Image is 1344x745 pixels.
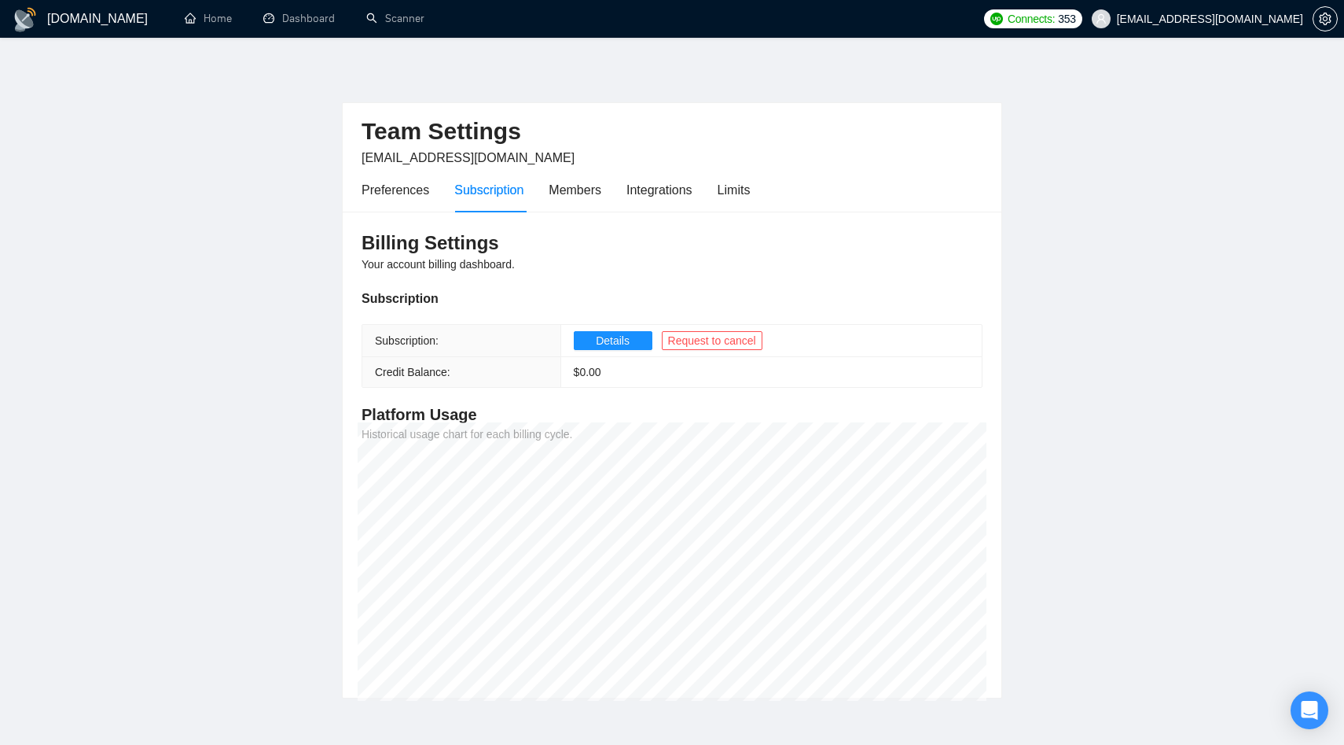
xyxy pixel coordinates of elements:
button: Request to cancel [662,331,762,350]
span: Your account billing dashboard. [362,258,515,271]
div: Subscription [362,289,982,308]
div: Subscription [454,180,523,200]
h2: Team Settings [362,116,982,148]
button: setting [1313,6,1338,31]
img: upwork-logo.png [990,13,1003,25]
div: Preferences [362,180,429,200]
span: $ 0.00 [574,366,601,378]
a: setting [1313,13,1338,25]
div: Integrations [626,180,692,200]
span: 353 [1058,10,1075,28]
span: Details [596,332,630,349]
div: Members [549,180,601,200]
div: Open Intercom Messenger [1291,692,1328,729]
a: dashboardDashboard [263,12,335,25]
button: Details [574,331,652,350]
div: Limits [718,180,751,200]
a: searchScanner [366,12,424,25]
h3: Billing Settings [362,231,982,256]
span: Connects: [1008,10,1055,28]
a: homeHome [185,12,232,25]
span: [EMAIL_ADDRESS][DOMAIN_NAME] [362,151,575,164]
span: Credit Balance: [375,366,450,378]
img: logo [13,7,38,32]
span: user [1096,13,1107,24]
span: Request to cancel [668,332,756,349]
span: setting [1313,13,1337,25]
span: Subscription: [375,334,439,347]
h4: Platform Usage [362,404,982,426]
